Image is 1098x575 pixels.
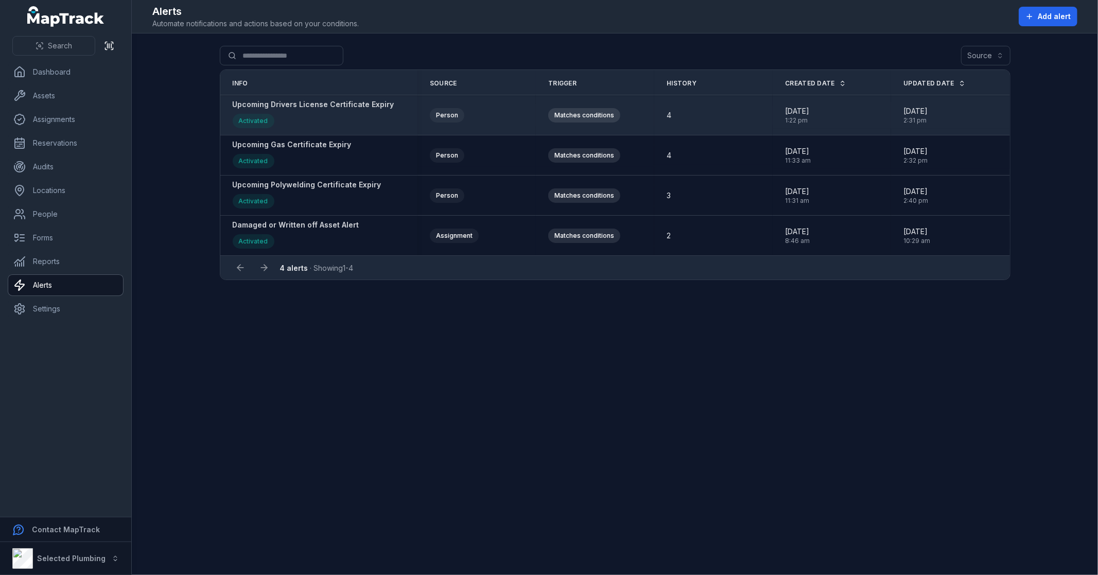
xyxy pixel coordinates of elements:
[667,79,696,88] span: History
[548,148,620,163] div: Matches conditions
[785,186,809,197] span: [DATE]
[785,237,810,245] span: 8:46 am
[8,156,123,177] a: Audits
[785,79,835,88] span: Created Date
[233,180,381,211] a: Upcoming Polywelding Certificate ExpiryActivated
[785,186,809,205] time: 8/18/2025, 11:31:57 AM
[785,226,810,245] time: 1/15/2025, 8:46:09 AM
[8,204,123,224] a: People
[152,4,359,19] h2: Alerts
[903,106,928,116] span: [DATE]
[903,186,928,197] span: [DATE]
[8,180,123,201] a: Locations
[1038,11,1071,22] span: Add alert
[903,226,930,237] span: [DATE]
[785,106,809,116] span: [DATE]
[785,156,811,165] span: 11:33 am
[903,79,966,88] a: Updated Date
[233,194,274,208] div: Activated
[430,148,464,163] div: Person
[8,62,123,82] a: Dashboard
[430,108,464,123] div: Person
[548,108,620,123] div: Matches conditions
[785,79,846,88] a: Created Date
[903,226,930,245] time: 3/27/2025, 10:29:05 AM
[233,114,274,128] div: Activated
[8,275,123,295] a: Alerts
[785,106,809,125] time: 8/18/2025, 1:22:30 PM
[8,228,123,248] a: Forms
[548,229,620,243] div: Matches conditions
[233,140,352,171] a: Upcoming Gas Certificate ExpiryActivated
[8,109,123,130] a: Assignments
[903,186,928,205] time: 8/18/2025, 2:40:41 PM
[430,79,457,88] span: Source
[37,554,106,563] strong: Selected Plumbing
[233,220,359,251] a: Damaged or Written off Asset AlertActivated
[903,146,928,165] time: 8/18/2025, 2:32:28 PM
[48,41,72,51] span: Search
[785,226,810,237] span: [DATE]
[903,237,930,245] span: 10:29 am
[233,234,274,249] div: Activated
[785,116,809,125] span: 1:22 pm
[903,156,928,165] span: 2:32 pm
[667,150,671,161] span: 4
[8,251,123,272] a: Reports
[8,85,123,106] a: Assets
[548,79,577,88] span: Trigger
[785,146,811,165] time: 8/18/2025, 11:33:45 AM
[903,146,928,156] span: [DATE]
[233,154,274,168] div: Activated
[280,264,308,272] strong: 4 alerts
[280,264,354,272] span: · Showing 1 - 4
[8,133,123,153] a: Reservations
[961,46,1010,65] button: Source
[1019,7,1077,26] button: Add alert
[667,190,671,201] span: 3
[903,197,928,205] span: 2:40 pm
[152,19,359,29] span: Automate notifications and actions based on your conditions.
[903,116,928,125] span: 2:31 pm
[233,220,359,230] strong: Damaged or Written off Asset Alert
[233,99,394,131] a: Upcoming Drivers License Certificate ExpiryActivated
[12,36,95,56] button: Search
[548,188,620,203] div: Matches conditions
[430,229,479,243] div: Assignment
[667,231,671,241] span: 2
[233,180,381,190] strong: Upcoming Polywelding Certificate Expiry
[233,99,394,110] strong: Upcoming Drivers License Certificate Expiry
[903,106,928,125] time: 8/18/2025, 2:31:52 PM
[903,79,954,88] span: Updated Date
[785,146,811,156] span: [DATE]
[233,140,352,150] strong: Upcoming Gas Certificate Expiry
[32,525,100,534] strong: Contact MapTrack
[667,110,671,120] span: 4
[233,79,248,88] span: Info
[785,197,809,205] span: 11:31 am
[8,299,123,319] a: Settings
[27,6,104,27] a: MapTrack
[430,188,464,203] div: Person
